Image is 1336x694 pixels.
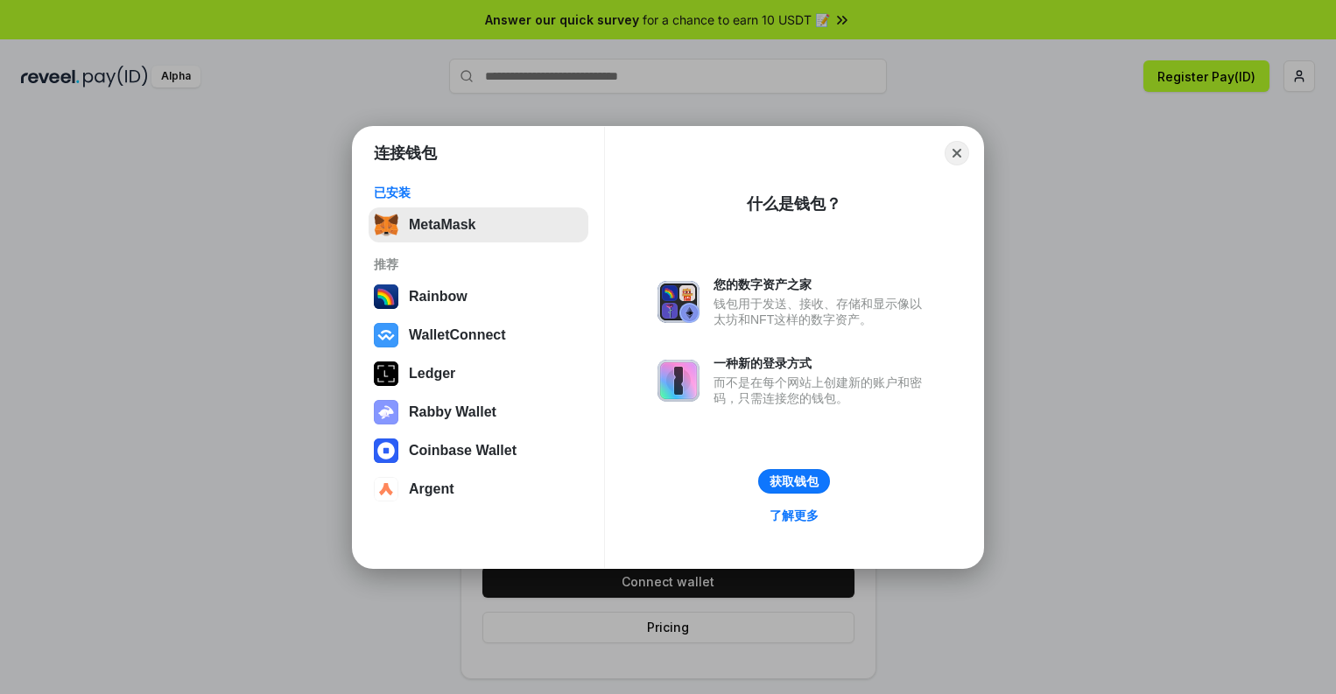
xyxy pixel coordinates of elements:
button: Rabby Wallet [369,395,588,430]
button: Ledger [369,356,588,391]
div: Ledger [409,366,455,382]
div: 什么是钱包？ [747,193,841,214]
button: Argent [369,472,588,507]
button: MetaMask [369,207,588,242]
img: svg+xml,%3Csvg%20xmlns%3D%22http%3A%2F%2Fwww.w3.org%2F2000%2Fsvg%22%20width%3D%2228%22%20height%3... [374,361,398,386]
div: 钱包用于发送、接收、存储和显示像以太坊和NFT这样的数字资产。 [714,296,931,327]
div: 一种新的登录方式 [714,355,931,371]
div: 获取钱包 [770,473,819,489]
div: 了解更多 [770,508,819,523]
button: 获取钱包 [758,469,830,494]
img: svg+xml,%3Csvg%20width%3D%2228%22%20height%3D%2228%22%20viewBox%3D%220%200%2028%2028%22%20fill%3D... [374,438,398,463]
img: svg+xml,%3Csvg%20xmlns%3D%22http%3A%2F%2Fwww.w3.org%2F2000%2Fsvg%22%20fill%3D%22none%22%20viewBox... [657,281,700,323]
img: svg+xml,%3Csvg%20xmlns%3D%22http%3A%2F%2Fwww.w3.org%2F2000%2Fsvg%22%20fill%3D%22none%22%20viewBox... [374,400,398,424]
div: MetaMask [409,217,475,233]
button: Close [945,141,969,165]
div: Coinbase Wallet [409,443,517,459]
h1: 连接钱包 [374,143,437,164]
a: 了解更多 [759,504,829,527]
button: WalletConnect [369,318,588,353]
img: svg+xml,%3Csvg%20width%3D%22120%22%20height%3D%22120%22%20viewBox%3D%220%200%20120%20120%22%20fil... [374,284,398,309]
div: Rabby Wallet [409,404,496,420]
div: WalletConnect [409,327,506,343]
button: Rainbow [369,279,588,314]
div: 已安装 [374,185,583,200]
div: Argent [409,481,454,497]
div: 推荐 [374,256,583,272]
img: svg+xml,%3Csvg%20width%3D%2228%22%20height%3D%2228%22%20viewBox%3D%220%200%2028%2028%22%20fill%3D... [374,477,398,501]
img: svg+xml,%3Csvg%20xmlns%3D%22http%3A%2F%2Fwww.w3.org%2F2000%2Fsvg%22%20fill%3D%22none%22%20viewBox... [657,360,700,402]
div: 您的数字资产之家 [714,277,931,292]
div: 而不是在每个网站上创建新的账户和密码，只需连接您的钱包。 [714,375,931,406]
img: svg+xml,%3Csvg%20width%3D%2228%22%20height%3D%2228%22%20viewBox%3D%220%200%2028%2028%22%20fill%3D... [374,323,398,347]
button: Coinbase Wallet [369,433,588,468]
div: Rainbow [409,289,468,305]
img: svg+xml,%3Csvg%20fill%3D%22none%22%20height%3D%2233%22%20viewBox%3D%220%200%2035%2033%22%20width%... [374,213,398,237]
